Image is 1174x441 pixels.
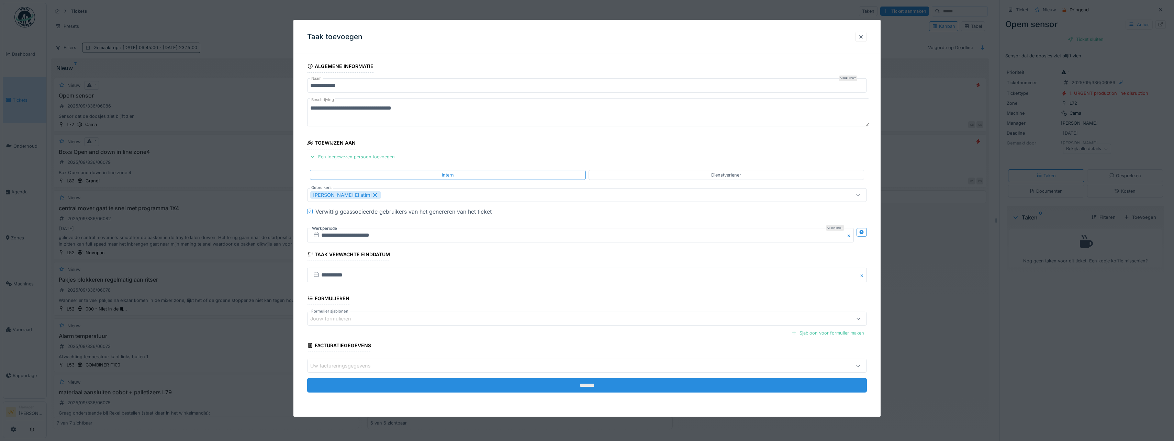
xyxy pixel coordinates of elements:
[307,33,362,41] h3: Taak toevoegen
[307,138,356,149] div: Toewijzen aan
[826,225,844,231] div: Verplicht
[310,76,323,81] label: Naam
[307,293,349,305] div: Formulieren
[307,340,371,352] div: Facturatiegegevens
[307,152,398,161] div: Een toegewezen persoon toevoegen
[310,95,335,104] label: Beschrijving
[839,76,857,81] div: Verplicht
[859,268,867,282] button: Close
[315,207,492,216] div: Verwittig geassocieerde gebruikers van het genereren van het ticket
[310,362,380,370] div: Uw factureringsgegevens
[310,308,350,314] label: Formulier sjablonen
[310,191,381,199] div: [PERSON_NAME] El atimi
[442,171,454,178] div: Intern
[307,249,390,261] div: Taak verwachte einddatum
[310,185,333,191] label: Gebruikers
[711,171,741,178] div: Dienstverlener
[846,228,854,242] button: Close
[311,225,338,232] label: Werkperiode
[789,328,867,338] div: Sjabloon voor formulier maken
[307,61,373,73] div: Algemene informatie
[310,315,361,323] div: Jouw formulieren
